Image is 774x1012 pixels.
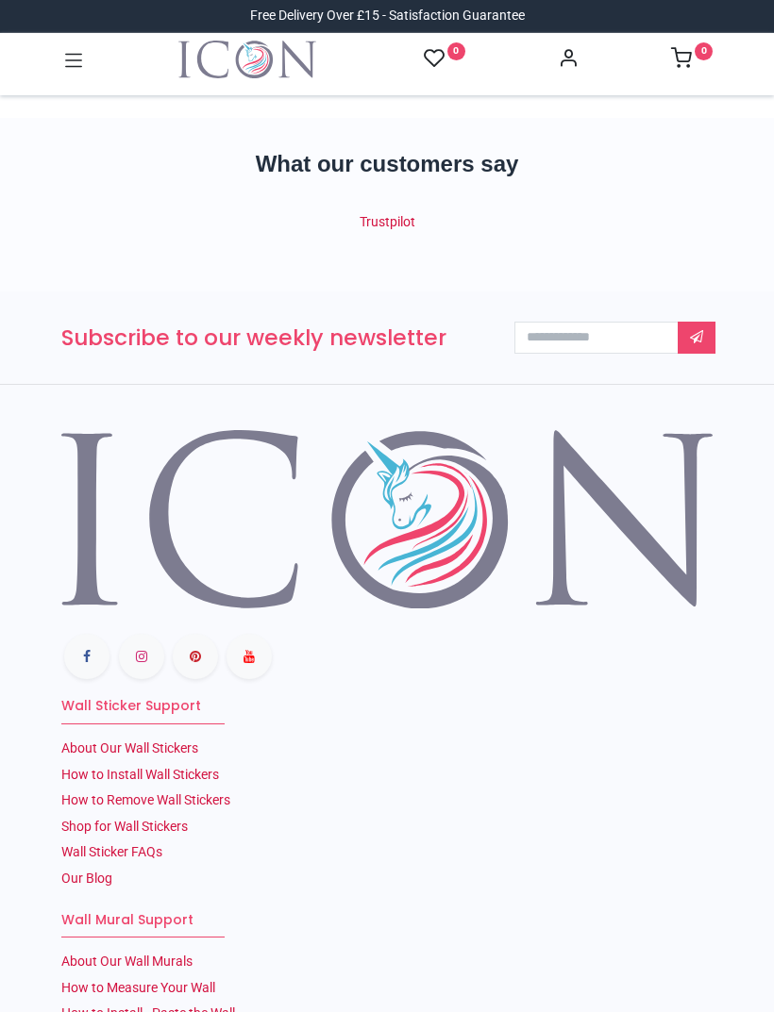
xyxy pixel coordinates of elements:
[61,148,713,180] h2: What our customers say
[558,53,579,68] a: Account Info
[61,819,188,834] a: Shop for Wall Stickers
[695,42,713,60] sup: 0
[61,792,230,807] a: How to Remove Wall Stickers
[61,911,713,930] h6: Wall Mural Support
[178,41,316,78] img: Icon Wall Stickers
[61,767,219,782] a: How to Install Wall Stickers
[447,42,465,60] sup: 0
[61,697,713,716] h6: Wall Sticker Support
[360,214,415,229] a: Trustpilot
[61,871,112,886] a: Our Blog
[61,844,162,859] a: Wall Sticker FAQs
[61,980,215,995] a: How to Measure Your Wall
[178,41,316,78] a: Logo of Icon Wall Stickers
[250,7,525,25] div: Free Delivery Over £15 - Satisfaction Guarantee
[671,53,713,68] a: 0
[424,47,465,71] a: 0
[61,954,193,969] a: About Our Wall Murals
[61,323,486,354] h3: Subscribe to our weekly newsletter
[61,740,198,755] a: About Our Wall Stickers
